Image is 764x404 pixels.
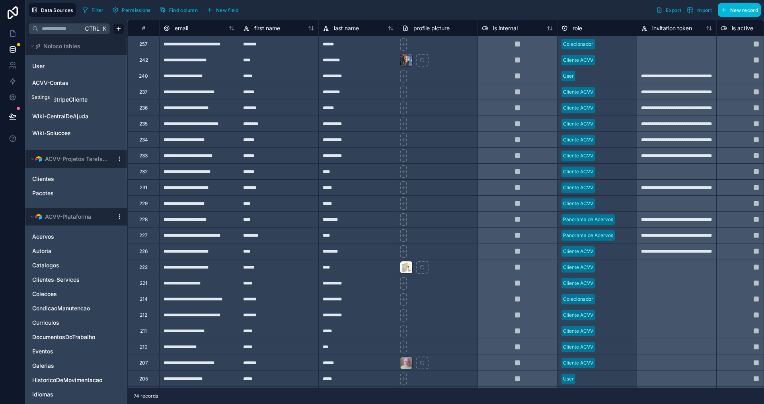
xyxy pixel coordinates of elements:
[563,248,593,255] div: Cliente ACVV
[134,393,158,399] span: 74 records
[139,248,148,255] div: 226
[29,359,124,372] div: Galerias
[139,360,148,366] div: 207
[29,60,124,73] div: User
[563,200,593,207] div: Cliente ACVV
[140,312,147,318] div: 212
[43,42,80,50] span: Noloco tables
[139,153,148,159] div: 233
[32,129,71,137] span: Wiki-Solucoes
[493,24,518,32] span: is internal
[139,200,148,207] div: 229
[32,261,59,269] span: Catalogos
[35,214,42,220] img: Airtable Logo
[563,73,574,80] div: User
[563,152,593,159] div: Cliente ACVV
[139,264,148,271] div: 222
[139,169,148,175] div: 232
[563,359,593,367] div: Cliente ACVV
[29,345,124,358] div: Eventos
[29,76,124,89] div: ACVV-Contas
[32,390,105,398] a: Idiomas
[32,290,105,298] a: Colecoes
[32,333,105,341] a: DocumentosDoTrabalho
[79,4,107,16] button: Filter
[32,189,54,197] span: Pacotes
[29,110,124,123] div: Wiki-CentralDeAjuda
[29,245,124,257] div: Autoria
[29,93,124,106] div: apagar-StripeCliente
[32,233,105,241] a: Acervos
[32,112,97,120] a: Wiki-CentralDeAjuda
[32,261,105,269] a: Catalogos
[563,312,593,319] div: Cliente ACVV
[29,316,124,329] div: Curriculos
[32,319,59,327] span: Curriculos
[101,26,107,31] span: K
[32,247,51,255] span: Autoria
[563,168,593,175] div: Cliente ACVV
[139,89,148,95] div: 237
[563,216,613,223] div: Panorama de Acervos
[666,7,681,13] span: Export
[139,137,148,143] div: 234
[31,94,50,100] div: Settings
[139,57,148,63] div: 242
[563,88,593,96] div: Cliente ACVV
[32,62,97,70] a: User
[92,7,104,13] span: Filter
[204,4,242,16] button: New field
[653,3,684,17] button: Export
[715,3,761,17] a: New record
[732,24,753,32] span: is active
[32,62,45,70] span: User
[32,276,80,284] span: Clientes-Servicos
[109,4,156,16] a: Permissions
[140,328,147,334] div: 211
[32,319,105,327] a: Curriculos
[41,7,73,13] span: Data Sources
[29,374,124,386] div: HistoricoDeMovimentacao
[32,79,68,87] span: ACVV-Contas
[32,96,88,104] span: apagar-StripeCliente
[29,41,119,52] button: Noloco tables
[29,288,124,300] div: Colecoes
[32,333,95,341] span: DocumentosDoTrabalho
[139,73,148,79] div: 240
[169,7,198,13] span: Find column
[563,57,593,64] div: Cliente ACVV
[32,233,54,241] span: Acervos
[140,296,148,302] div: 214
[35,156,42,162] img: Airtable Logo
[32,189,105,197] a: Pacotes
[684,3,715,17] button: Import
[29,259,124,272] div: Catalogos
[563,296,593,303] div: Colecionador
[254,24,280,32] span: first name
[140,280,147,286] div: 221
[139,216,148,223] div: 228
[32,96,97,104] a: apagar-StripeCliente
[29,153,113,165] button: Airtable LogoACVV-Projetos Tarefas e Ações
[45,213,91,221] span: ACVV-Plataforma
[45,155,109,163] span: ACVV-Projetos Tarefas e Ações
[140,344,148,350] div: 210
[29,388,124,401] div: Idiomas
[563,343,593,351] div: Cliente ACVV
[122,7,150,13] span: Permissions
[139,105,148,111] div: 236
[32,376,102,384] span: HistoricoDeMovimentacao
[32,376,105,384] a: HistoricoDeMovimentacao
[29,127,124,139] div: Wiki-Solucoes
[29,187,124,200] div: Pacotes
[563,184,593,191] div: Cliente ACVV
[29,331,124,343] div: DocumentosDoTrabalho
[109,4,153,16] button: Permissions
[32,304,105,312] a: CondicaoManutencao
[696,7,712,13] span: Import
[29,230,124,243] div: Acervos
[29,211,113,222] button: Airtable LogoACVV-Plataforma
[32,175,54,183] span: Clientes
[140,184,147,191] div: 231
[32,304,90,312] span: CondicaoManutencao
